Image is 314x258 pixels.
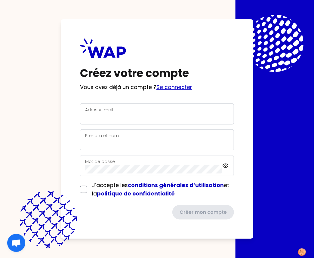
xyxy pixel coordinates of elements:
label: Mot de passe [85,158,115,164]
h1: Créez votre compte [80,67,234,79]
button: Créer mon compte [172,205,234,220]
a: politique de confidentialité [97,190,175,197]
p: Vous avez déjà un compte ? [80,83,234,91]
div: Ouvrir le chat [7,234,25,252]
a: conditions générales d’utilisation [128,181,224,189]
label: Prénom et nom [85,133,119,139]
a: Se connecter [156,83,192,91]
label: Adresse mail [85,107,113,113]
span: J’accepte les et la [92,181,229,197]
